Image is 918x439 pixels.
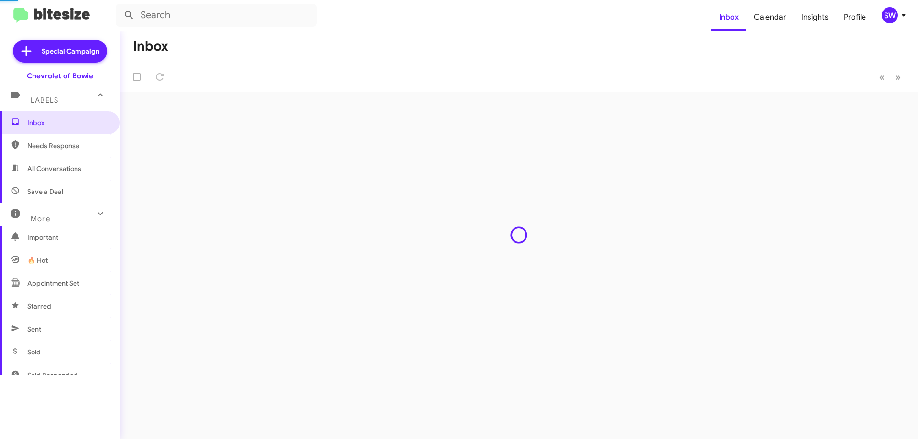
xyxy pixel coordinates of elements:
[27,164,81,173] span: All Conversations
[13,40,107,63] a: Special Campaign
[874,7,907,23] button: SW
[116,4,317,27] input: Search
[27,256,48,265] span: 🔥 Hot
[31,214,50,223] span: More
[42,46,99,56] span: Special Campaign
[711,3,746,31] a: Inbox
[896,71,901,83] span: »
[890,67,907,87] button: Next
[27,71,93,81] div: Chevrolet of Bowie
[27,141,109,150] span: Needs Response
[27,301,51,311] span: Starred
[27,118,109,128] span: Inbox
[836,3,874,31] a: Profile
[874,67,907,87] nav: Page navigation example
[27,370,78,380] span: Sold Responded
[133,39,168,54] h1: Inbox
[27,324,41,334] span: Sent
[27,233,109,242] span: Important
[879,71,885,83] span: «
[31,96,58,105] span: Labels
[27,347,41,357] span: Sold
[794,3,836,31] a: Insights
[746,3,794,31] a: Calendar
[27,187,63,196] span: Save a Deal
[874,67,890,87] button: Previous
[882,7,898,23] div: SW
[27,278,79,288] span: Appointment Set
